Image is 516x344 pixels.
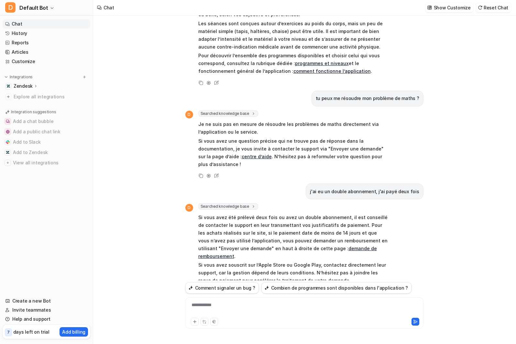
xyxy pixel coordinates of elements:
[3,74,35,80] button: Integrations
[3,38,90,47] a: Reports
[3,147,90,158] button: Add to ZendeskAdd to Zendesk
[62,328,85,335] p: Add billing
[198,120,388,136] p: Je ne suis pas en mesure de résoudre les problèmes de maths directement via l’application ou le s...
[293,68,371,74] a: comment fonctionne l’application
[14,83,33,89] p: Zendesk
[5,94,12,100] img: explore all integrations
[185,111,193,118] span: D
[434,4,471,11] p: Show Customize
[295,61,349,66] a: programmes et niveaux
[478,5,482,10] img: reset
[198,20,388,51] p: Les séances sont conçues autour d’exercices au poids du corps, mais un peu de matériel simple (ta...
[7,329,10,335] p: 7
[14,92,88,102] span: Explore all integrations
[6,130,10,134] img: Add a public chat link
[310,188,419,195] p: j'ai eu un double abonnement, j'ai payé deux fois
[3,92,90,101] a: Explore all integrations
[6,150,10,154] img: Add to Zendesk
[6,140,10,144] img: Add to Slack
[185,282,259,294] button: Comment signaler un bug ?
[198,214,388,260] p: Si vous avez été prélevé deux fois ou avez un double abonnement, il est conseillé de contacter le...
[476,3,511,12] button: Reset Chat
[242,154,272,159] a: centre d’aide
[3,127,90,137] button: Add a public chat linkAdd a public chat link
[3,116,90,127] button: Add a chat bubbleAdd a chat bubble
[3,57,90,66] a: Customize
[198,203,258,210] span: Searched knowledge base
[3,305,90,315] a: Invite teammates
[185,204,193,212] span: D
[3,19,90,28] a: Chat
[198,110,258,117] span: Searched knowledge base
[6,119,10,123] img: Add a chat bubble
[425,3,473,12] button: Show Customize
[198,261,388,284] p: Si vous avez souscrit sur l’Apple Store ou Google Play, contactez directement leur support, car l...
[5,2,16,13] span: D
[10,74,33,80] p: Integrations
[198,52,388,75] p: Pour découvrir l’ensemble des programmes disponibles et choisir celui qui vous correspond, consul...
[19,3,48,12] span: Default Bot
[3,315,90,324] a: Help and support
[198,246,377,259] a: demande de remboursement
[104,4,114,11] div: Chat
[4,75,8,79] img: expand menu
[6,161,10,165] img: View all integrations
[198,137,388,168] p: Si vous avez une question précise qui ne trouve pas de réponse dans la documentation, je vous inv...
[3,48,90,57] a: Articles
[13,328,49,335] p: days left on trial
[6,84,10,88] img: Zendesk
[316,94,419,102] p: tu peux me résoudre mon problème de maths ?
[11,109,56,115] p: Integration suggestions
[3,137,90,147] button: Add to SlackAdd to Slack
[60,327,88,337] button: Add billing
[3,29,90,38] a: History
[82,75,87,79] img: menu_add.svg
[3,296,90,305] a: Create a new Bot
[3,158,90,168] button: View all integrationsView all integrations
[427,5,432,10] img: customize
[261,282,412,294] button: Combien de programmes sont disponibles dans l'application ?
